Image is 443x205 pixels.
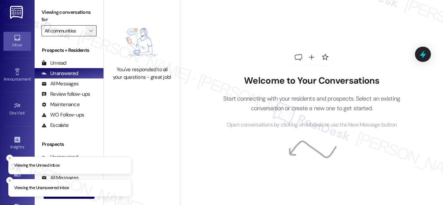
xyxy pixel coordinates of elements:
input: All communities [45,25,85,36]
span: • [24,143,25,148]
a: Buildings [3,168,31,186]
p: Viewing the Unanswered inbox [14,185,69,191]
div: Unread [42,59,66,67]
div: All Messages [42,80,79,87]
div: WO Follow-ups [42,111,84,119]
div: Prospects [35,141,103,148]
img: empty-state [115,22,169,63]
div: Maintenance [42,101,80,108]
p: Viewing the Unread inbox [14,162,60,169]
div: Unanswered [42,70,78,77]
div: Review follow-ups [42,91,90,98]
label: Viewing conversations for [42,7,97,25]
button: Close toast [6,155,13,161]
button: Close toast [6,177,13,184]
span: • [31,76,32,81]
p: Start connecting with your residents and prospects. Select an existing conversation or create a n... [213,94,411,113]
span: Open conversations by clicking on inboxes or use the New Message button [227,121,397,129]
span: • [25,110,26,114]
h2: Welcome to Your Conversations [213,75,411,86]
a: Inbox [3,32,31,50]
i:  [89,28,93,34]
a: Insights • [3,134,31,152]
img: ResiDesk Logo [10,6,24,19]
div: You've responded to all your questions - great job! [111,66,172,81]
a: Site Visit • [3,100,31,119]
div: Prospects + Residents [35,47,103,54]
div: Escalate [42,122,69,129]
